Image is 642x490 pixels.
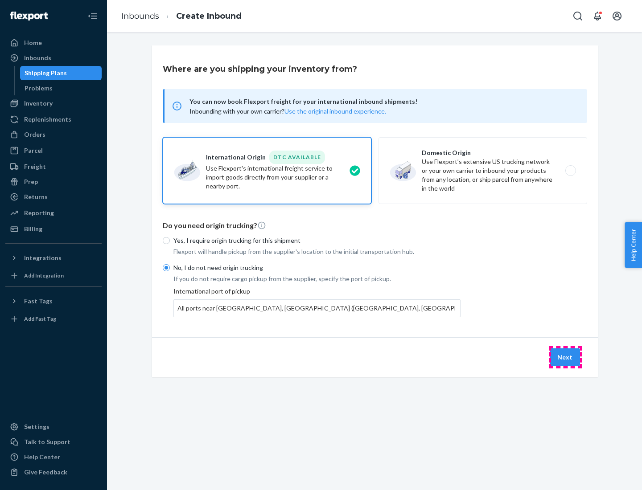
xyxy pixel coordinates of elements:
[173,236,461,245] p: Yes, I require origin trucking for this shipment
[5,450,102,464] a: Help Center
[5,127,102,142] a: Orders
[163,264,170,271] input: No, I do not need origin trucking
[24,315,56,323] div: Add Fast Tag
[608,7,626,25] button: Open account menu
[189,96,576,107] span: You can now book Flexport freight for your international inbound shipments!
[24,453,60,461] div: Help Center
[5,465,102,479] button: Give Feedback
[5,206,102,220] a: Reporting
[24,422,49,431] div: Settings
[173,263,461,272] p: No, I do not need origin trucking
[5,251,102,265] button: Integrations
[5,269,102,283] a: Add Integration
[5,159,102,174] a: Freight
[25,69,67,78] div: Shipping Plans
[20,81,102,95] a: Problems
[588,7,606,25] button: Open notifications
[24,115,71,124] div: Replenishments
[24,146,43,155] div: Parcel
[114,3,249,29] ol: breadcrumbs
[24,130,45,139] div: Orders
[550,348,580,366] button: Next
[5,175,102,189] a: Prep
[24,225,42,233] div: Billing
[5,435,102,449] a: Talk to Support
[5,51,102,65] a: Inbounds
[20,66,102,80] a: Shipping Plans
[569,7,587,25] button: Open Search Box
[24,272,64,279] div: Add Integration
[24,297,53,306] div: Fast Tags
[24,162,46,171] div: Freight
[5,294,102,308] button: Fast Tags
[173,287,461,317] div: International port of pickup
[284,107,386,116] button: Use the original inbound experience.
[10,12,48,20] img: Flexport logo
[163,220,587,231] p: Do you need origin trucking?
[24,38,42,47] div: Home
[24,208,54,217] div: Reporting
[5,312,102,326] a: Add Fast Tag
[5,96,102,110] a: Inventory
[189,107,386,115] span: Inbounding with your own carrier?
[5,420,102,434] a: Settings
[625,222,642,268] button: Help Center
[5,36,102,50] a: Home
[24,253,62,262] div: Integrations
[25,84,53,93] div: Problems
[173,247,461,256] p: Flexport will handle pickup from the supplier's location to the initial transportation hub.
[176,11,242,21] a: Create Inbound
[5,190,102,204] a: Returns
[5,222,102,236] a: Billing
[121,11,159,21] a: Inbounds
[24,192,48,201] div: Returns
[24,177,38,186] div: Prep
[84,7,102,25] button: Close Navigation
[24,99,53,108] div: Inventory
[24,437,70,446] div: Talk to Support
[24,468,67,477] div: Give Feedback
[163,63,357,75] h3: Where are you shipping your inventory from?
[163,237,170,244] input: Yes, I require origin trucking for this shipment
[173,274,461,283] p: If you do not require cargo pickup from the supplier, specify the port of pickup.
[5,112,102,127] a: Replenishments
[5,143,102,158] a: Parcel
[24,53,51,62] div: Inbounds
